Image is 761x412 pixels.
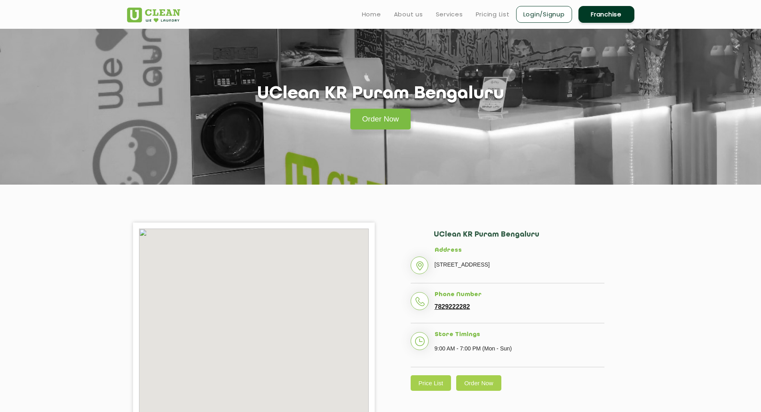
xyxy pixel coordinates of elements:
[350,109,411,129] a: Order Now
[578,6,634,23] a: Franchise
[435,303,470,310] a: 7829222282
[436,10,463,19] a: Services
[435,247,604,254] h5: Address
[435,342,604,354] p: 9:00 AM - 7:00 PM (Mon - Sun)
[127,8,180,22] img: UClean Laundry and Dry Cleaning
[434,231,604,247] h2: UClean KR Puram Bengaluru
[435,259,604,271] p: [STREET_ADDRESS]
[411,375,451,391] a: Price List
[476,10,510,19] a: Pricing List
[516,6,572,23] a: Login/Signup
[362,10,381,19] a: Home
[257,84,504,104] h1: UClean KR Puram Bengaluru
[435,291,604,299] h5: Phone Number
[435,331,604,338] h5: Store Timings
[394,10,423,19] a: About us
[456,375,501,391] a: Order Now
